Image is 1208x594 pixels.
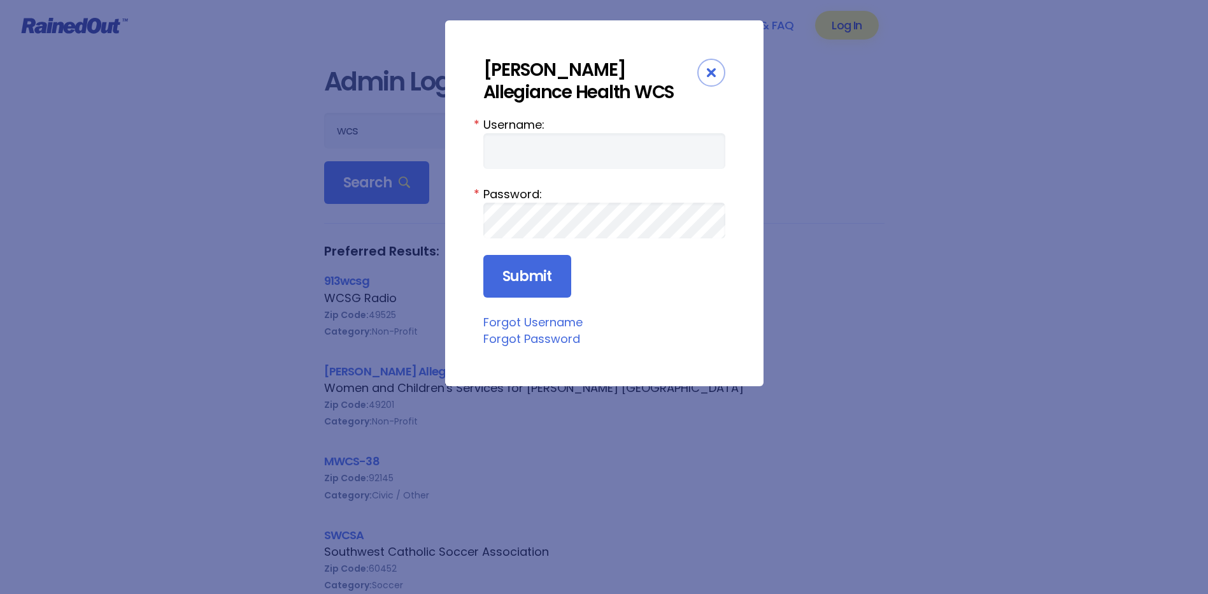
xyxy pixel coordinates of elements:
div: Close [697,59,725,87]
input: Submit [483,255,571,298]
label: Password: [483,185,725,203]
div: [PERSON_NAME] Allegiance Health WCS [483,59,697,103]
a: Forgot Username [483,314,583,330]
a: Forgot Password [483,331,580,347]
label: Username: [483,116,725,133]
